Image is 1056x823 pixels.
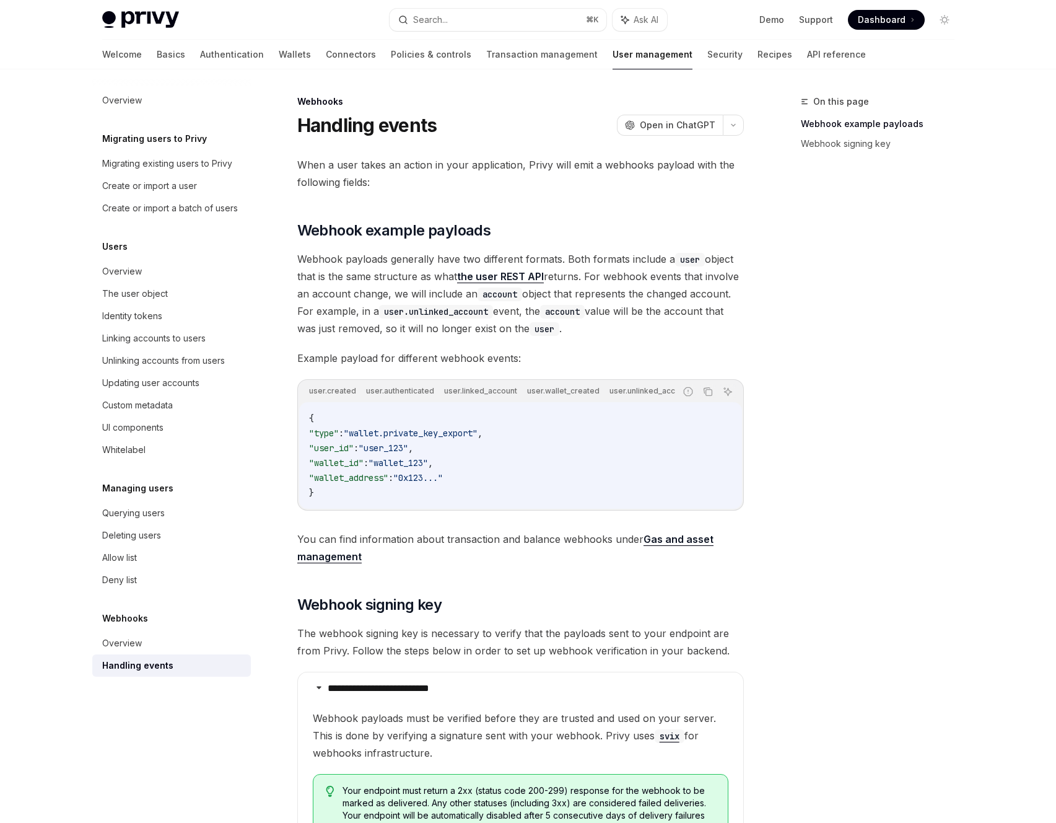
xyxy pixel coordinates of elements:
[799,14,833,26] a: Support
[326,786,334,797] svg: Tip
[200,40,264,69] a: Authentication
[313,710,728,762] span: Webhook payloads must be verified before they are trusted and used on your server. This is done b...
[540,305,585,319] code: account
[102,376,199,390] div: Updating user accounts
[617,115,723,136] button: Open in ChatGPT
[92,327,251,350] a: Linking accounts to users
[102,201,238,216] div: Create or import a batch of users
[655,729,684,742] a: svix
[305,384,360,398] div: user.created
[297,114,437,136] h1: Handling events
[102,40,142,69] a: Welcome
[297,221,491,240] span: Webhook example payloads
[92,283,251,305] a: The user object
[354,442,359,454] span: :
[408,442,413,454] span: ,
[486,40,598,69] a: Transaction management
[393,472,443,483] span: "0x123..."
[102,550,137,565] div: Allow list
[309,457,364,469] span: "wallet_id"
[523,384,603,398] div: user.wallet_created
[326,40,376,69] a: Connectors
[92,416,251,439] a: UI components
[309,472,388,483] span: "wallet_address"
[102,331,206,346] div: Linking accounts to users
[92,350,251,372] a: Unlinking accounts from users
[102,506,165,521] div: Querying users
[297,595,442,615] span: Webhook signing key
[279,40,311,69] a: Wallets
[309,487,314,498] span: }
[359,442,408,454] span: "user_123"
[309,428,339,439] span: "type"
[720,384,736,400] button: Ask AI
[102,11,179,29] img: light logo
[102,528,161,543] div: Deleting users
[707,40,743,69] a: Security
[102,353,225,368] div: Unlinking accounts from users
[102,611,148,626] h5: Webhooks
[586,15,599,25] span: ⌘ K
[339,428,344,439] span: :
[478,288,522,301] code: account
[344,428,478,439] span: "wallet.private_key_export"
[309,413,314,424] span: {
[655,729,684,743] code: svix
[102,420,164,435] div: UI components
[935,10,954,30] button: Toggle dark mode
[457,270,544,283] a: the user REST API
[102,286,168,301] div: The user object
[813,94,869,109] span: On this page
[634,14,658,26] span: Ask AI
[680,384,696,400] button: Report incorrect code
[102,573,137,588] div: Deny list
[379,305,493,319] code: user.unlinked_account
[297,250,744,337] span: Webhook payloads generally have two different formats. Both formats include a object that is the ...
[102,264,142,279] div: Overview
[92,502,251,524] a: Querying users
[297,350,744,367] span: Example payload for different webhook events:
[92,632,251,654] a: Overview
[92,372,251,394] a: Updating user accounts
[157,40,185,69] a: Basics
[478,428,482,439] span: ,
[102,309,162,323] div: Identity tokens
[102,636,142,651] div: Overview
[92,152,251,175] a: Migrating existing users to Privy
[309,442,354,454] span: "user_id"
[390,9,606,31] button: Search...⌘K
[92,305,251,327] a: Identity tokens
[391,40,471,69] a: Policies & controls
[102,481,173,496] h5: Managing users
[92,547,251,569] a: Allow list
[92,439,251,461] a: Whitelabel
[297,156,744,191] span: When a user takes an action in your application, Privy will emit a webhooks payload with the foll...
[807,40,866,69] a: API reference
[801,134,964,154] a: Webhook signing key
[102,156,232,171] div: Migrating existing users to Privy
[362,384,438,398] div: user.authenticated
[102,239,128,254] h5: Users
[640,119,715,131] span: Open in ChatGPT
[364,457,369,469] span: :
[102,93,142,108] div: Overview
[297,625,744,659] span: The webhook signing key is necessary to verify that the payloads sent to your endpoint are from P...
[440,384,521,398] div: user.linked_account
[102,131,207,146] h5: Migrating users to Privy
[297,95,744,108] div: Webhooks
[92,394,251,416] a: Custom metadata
[102,398,173,413] div: Custom metadata
[102,442,146,457] div: Whitelabel
[92,569,251,591] a: Deny list
[613,40,692,69] a: User management
[848,10,925,30] a: Dashboard
[92,524,251,547] a: Deleting users
[801,114,964,134] a: Webhook example payloads
[413,12,448,27] div: Search...
[92,197,251,219] a: Create or import a batch of users
[92,260,251,283] a: Overview
[92,175,251,197] a: Create or import a user
[388,472,393,483] span: :
[369,457,428,469] span: "wallet_123"
[530,322,559,336] code: user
